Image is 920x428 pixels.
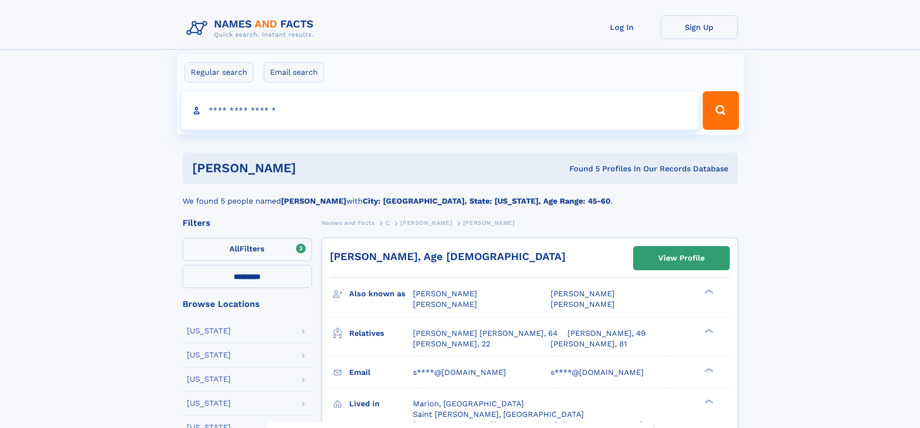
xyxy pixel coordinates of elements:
[183,15,322,41] img: Logo Names and Facts
[229,244,240,253] span: All
[703,91,738,130] button: Search Button
[322,217,375,229] a: Names and Facts
[551,289,615,298] span: [PERSON_NAME]
[264,62,324,83] label: Email search
[183,300,312,308] div: Browse Locations
[661,15,738,39] a: Sign Up
[702,328,714,334] div: ❯
[187,400,231,407] div: [US_STATE]
[363,196,610,206] b: City: [GEOGRAPHIC_DATA], State: [US_STATE], Age Range: 45-60
[463,220,515,226] span: [PERSON_NAME]
[187,351,231,359] div: [US_STATE]
[702,289,714,295] div: ❯
[433,164,728,174] div: Found 5 Profiles In Our Records Database
[551,300,615,309] span: [PERSON_NAME]
[182,91,699,130] input: search input
[349,286,413,302] h3: Also known as
[413,399,524,408] span: Marion, [GEOGRAPHIC_DATA]
[184,62,254,83] label: Regular search
[413,289,477,298] span: [PERSON_NAME]
[349,396,413,412] h3: Lived in
[702,367,714,373] div: ❯
[551,339,627,349] a: [PERSON_NAME], 81
[183,184,738,207] div: We found 5 people named with .
[192,162,433,174] h1: [PERSON_NAME]
[413,300,477,309] span: [PERSON_NAME]
[413,410,584,419] span: Saint [PERSON_NAME], [GEOGRAPHIC_DATA]
[183,238,312,261] label: Filters
[583,15,661,39] a: Log In
[567,328,646,339] a: [PERSON_NAME], 49
[702,398,714,404] div: ❯
[413,328,558,339] a: [PERSON_NAME] [PERSON_NAME], 64
[183,219,312,227] div: Filters
[187,375,231,383] div: [US_STATE]
[187,327,231,335] div: [US_STATE]
[413,339,490,349] a: [PERSON_NAME], 22
[281,196,346,206] b: [PERSON_NAME]
[349,364,413,381] h3: Email
[634,247,729,270] a: View Profile
[330,250,566,262] a: [PERSON_NAME], Age [DEMOGRAPHIC_DATA]
[385,220,390,226] span: C
[400,217,452,229] a: [PERSON_NAME]
[385,217,390,229] a: C
[400,220,452,226] span: [PERSON_NAME]
[658,247,705,269] div: View Profile
[349,325,413,342] h3: Relatives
